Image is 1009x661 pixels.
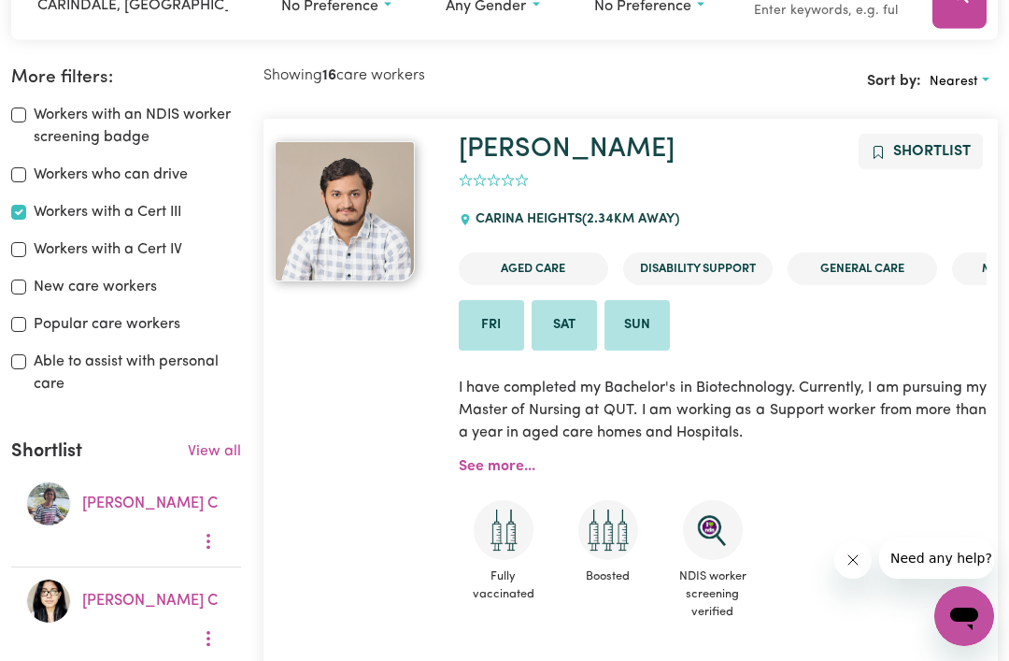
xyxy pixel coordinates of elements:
[34,351,241,395] label: Able to assist with personal care
[34,164,188,186] label: Workers who can drive
[459,300,524,351] li: Available on Fri
[459,366,988,455] p: I have completed my Bachelor's in Biotechnology. Currently, I am pursuing my Master of Nursing at...
[11,67,241,89] h2: More filters:
[26,481,71,526] img: Vivian C
[275,141,436,281] a: Devinkumar Dheerajlal
[188,444,241,459] a: View all
[34,238,182,261] label: Workers with a Cert IV
[34,313,180,336] label: Popular care workers
[683,500,743,560] img: NDIS Worker Screening Verified
[11,440,82,463] h2: Shortlist
[275,141,415,281] img: View Devinkumar Dheerajlal's profile
[459,459,535,474] a: See more...
[82,496,218,511] a: [PERSON_NAME] C
[623,252,773,285] li: Disability Support
[26,579,71,624] img: Sauravi C
[563,560,653,593] span: Boosted
[879,538,994,579] iframe: Message from company
[459,560,548,611] span: Fully vaccinated
[582,212,679,226] span: ( 2.34 km away)
[34,276,157,298] label: New care workers
[921,67,998,96] button: Sort search results
[459,252,608,285] li: Aged Care
[930,75,978,89] span: Nearest
[668,560,758,629] span: NDIS worker screening verified
[867,75,921,90] span: Sort by:
[834,541,872,579] iframe: Close message
[459,170,529,192] div: add rating by typing an integer from 0 to 5 or pressing arrow keys
[893,144,971,159] span: Shortlist
[263,67,631,85] h2: Showing care workers
[788,252,937,285] li: General Care
[459,136,675,163] a: [PERSON_NAME]
[474,500,533,560] img: Care and support worker has received 2 doses of COVID-19 vaccine
[859,134,983,169] button: Add to shortlist
[578,500,638,560] img: Care and support worker has received booster dose of COVID-19 vaccination
[459,194,690,245] div: CARINA HEIGHTS
[191,526,226,555] button: More options
[322,68,336,83] b: 16
[532,300,597,351] li: Available on Sat
[191,624,226,653] button: More options
[604,300,670,351] li: Available on Sun
[34,104,241,149] label: Workers with an NDIS worker screening badge
[34,201,181,223] label: Workers with a Cert III
[82,594,218,609] a: [PERSON_NAME] C
[934,586,994,646] iframe: Button to launch messaging window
